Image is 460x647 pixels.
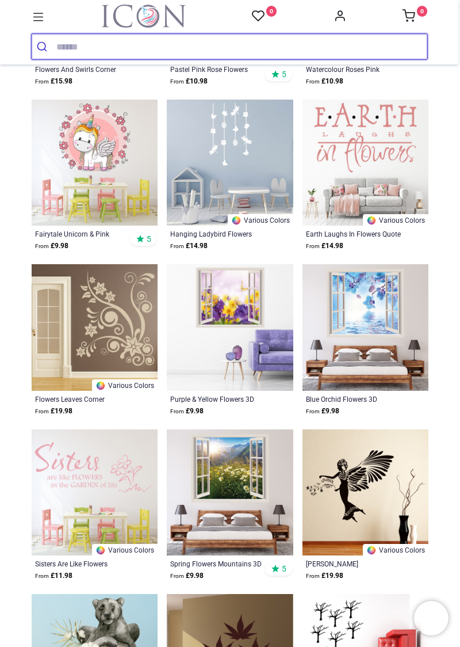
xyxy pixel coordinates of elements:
[35,241,68,252] strong: £ 9.98
[35,559,131,568] a: Sisters Are Like Flowers Family Quote
[92,544,158,555] a: Various Colors
[306,570,343,581] strong: £ 19.98
[170,243,184,249] span: From
[102,5,186,28] img: Icon Wall Stickers
[170,241,208,252] strong: £ 14.98
[167,100,293,226] img: Hanging Ladybird Flowers Nursery Wall Sticker
[306,559,401,568] a: [PERSON_NAME]
[302,100,428,226] img: Earth Laughs In Flowers Quote Wall Sticker
[282,69,286,79] span: 5
[170,229,266,238] a: Hanging Ladybird Flowers Nursery
[35,243,49,249] span: From
[366,545,377,555] img: Color Wheel
[167,264,293,390] img: Purple & Yellow Flowers 3D Window Wall Sticker
[95,545,106,555] img: Color Wheel
[302,429,428,555] img: Angel Flowers Wall Sticker
[32,34,56,59] button: Submit
[333,13,346,22] a: Account Info
[32,100,158,226] img: Fairytale Unicorn & Pink Flowers Wall Sticker
[170,573,184,579] span: From
[252,9,277,24] a: 0
[363,214,428,226] a: Various Colors
[302,264,428,390] img: Blue Orchid Flowers 3D Window Wall Sticker
[35,76,72,87] strong: £ 15.98
[306,394,401,404] a: Blue Orchid Flowers 3D Window
[35,229,131,238] a: Fairytale Unicorn & Pink Flowers
[266,6,277,17] sup: 0
[95,380,106,391] img: Color Wheel
[35,408,49,414] span: From
[282,564,286,574] span: 5
[417,6,428,17] sup: 0
[414,601,448,635] iframe: Brevo live chat
[306,64,401,74] a: Watercolour Roses Pink Flowers Set
[32,429,158,555] img: Sisters Are Like Flowers Family Quote Wall Sticker
[306,76,343,87] strong: £ 10.98
[306,408,320,414] span: From
[306,229,401,238] a: Earth Laughs In Flowers Quote
[306,78,320,85] span: From
[35,406,72,417] strong: £ 19.98
[402,13,428,22] a: 0
[35,394,131,404] a: Flowers Leaves Corner
[170,408,184,414] span: From
[363,544,428,555] a: Various Colors
[32,264,158,390] img: Flowers Leaves Corner Wall Sticker
[35,573,49,579] span: From
[306,241,343,252] strong: £ 14.98
[147,234,151,244] span: 5
[170,570,204,581] strong: £ 9.98
[306,406,339,417] strong: £ 9.98
[35,78,49,85] span: From
[170,406,204,417] strong: £ 9.98
[170,78,184,85] span: From
[170,64,266,74] a: Pastel Pink Rose Flowers
[170,559,266,568] a: Spring Flowers Mountains 3D Window
[228,214,293,226] a: Various Colors
[35,570,72,581] strong: £ 11.98
[102,5,186,28] a: Logo of Icon Wall Stickers
[306,573,320,579] span: From
[170,394,266,404] a: Purple & Yellow Flowers 3D Window
[92,379,158,391] a: Various Colors
[170,76,208,87] strong: £ 10.98
[167,429,293,555] img: Spring Flowers Mountains 3D Window Wall Sticker
[366,215,377,226] img: Color Wheel
[35,64,131,74] a: Flowers And Swirls Corner
[231,215,241,226] img: Color Wheel
[306,243,320,249] span: From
